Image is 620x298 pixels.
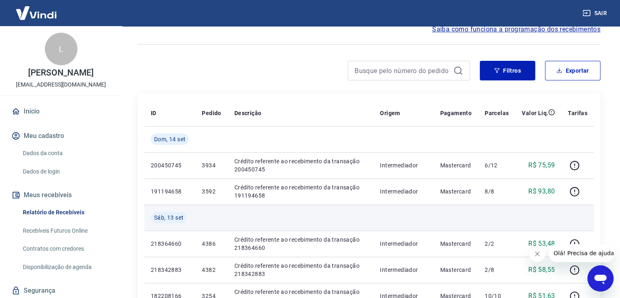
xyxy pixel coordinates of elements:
[355,64,450,77] input: Busque pelo número do pedido
[234,183,367,200] p: Crédito referente ao recebimento da transação 191194658
[587,265,613,291] iframe: Botão para abrir a janela de mensagens
[28,69,93,77] p: [PERSON_NAME]
[528,160,555,170] p: R$ 75,59
[485,109,509,117] p: Parcelas
[20,259,112,276] a: Disponibilização de agenda
[528,265,555,275] p: R$ 58,55
[202,240,221,248] p: 4386
[5,6,68,12] span: Olá! Precisa de ajuda?
[10,0,63,25] img: Vindi
[528,239,555,249] p: R$ 53,48
[154,135,185,143] span: Dom, 14 set
[234,157,367,173] p: Crédito referente ao recebimento da transação 200450745
[45,33,77,65] div: L
[432,24,600,34] a: Saiba como funciona a programação dos recebimentos
[20,204,112,221] a: Relatório de Recebíveis
[529,246,545,262] iframe: Fechar mensagem
[10,186,112,204] button: Meus recebíveis
[151,161,189,169] p: 200450745
[440,187,472,196] p: Mastercard
[545,61,600,80] button: Exportar
[528,187,555,196] p: R$ 93,80
[151,187,189,196] p: 191194658
[440,266,472,274] p: Mastercard
[440,109,472,117] p: Pagamento
[380,187,427,196] p: Intermediador
[568,109,587,117] p: Tarifas
[380,109,400,117] p: Origem
[20,163,112,180] a: Dados de login
[480,61,535,80] button: Filtros
[485,161,509,169] p: 6/12
[234,262,367,278] p: Crédito referente ao recebimento da transação 218342883
[202,266,221,274] p: 4382
[380,266,427,274] p: Intermediador
[151,109,157,117] p: ID
[380,161,427,169] p: Intermediador
[485,240,509,248] p: 2/2
[20,240,112,257] a: Contratos com credores
[234,236,367,252] p: Crédito referente ao recebimento da transação 218364660
[202,187,221,196] p: 3592
[151,240,189,248] p: 218364660
[16,80,106,89] p: [EMAIL_ADDRESS][DOMAIN_NAME]
[440,161,472,169] p: Mastercard
[522,109,548,117] p: Valor Líq.
[10,127,112,145] button: Meu cadastro
[234,109,262,117] p: Descrição
[20,145,112,162] a: Dados da conta
[154,213,183,222] span: Sáb, 13 set
[151,266,189,274] p: 218342883
[485,266,509,274] p: 2/8
[202,161,221,169] p: 3934
[10,102,112,120] a: Início
[20,222,112,239] a: Recebíveis Futuros Online
[485,187,509,196] p: 8/8
[549,244,613,262] iframe: Mensagem da empresa
[581,6,610,21] button: Sair
[440,240,472,248] p: Mastercard
[202,109,221,117] p: Pedido
[380,240,427,248] p: Intermediador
